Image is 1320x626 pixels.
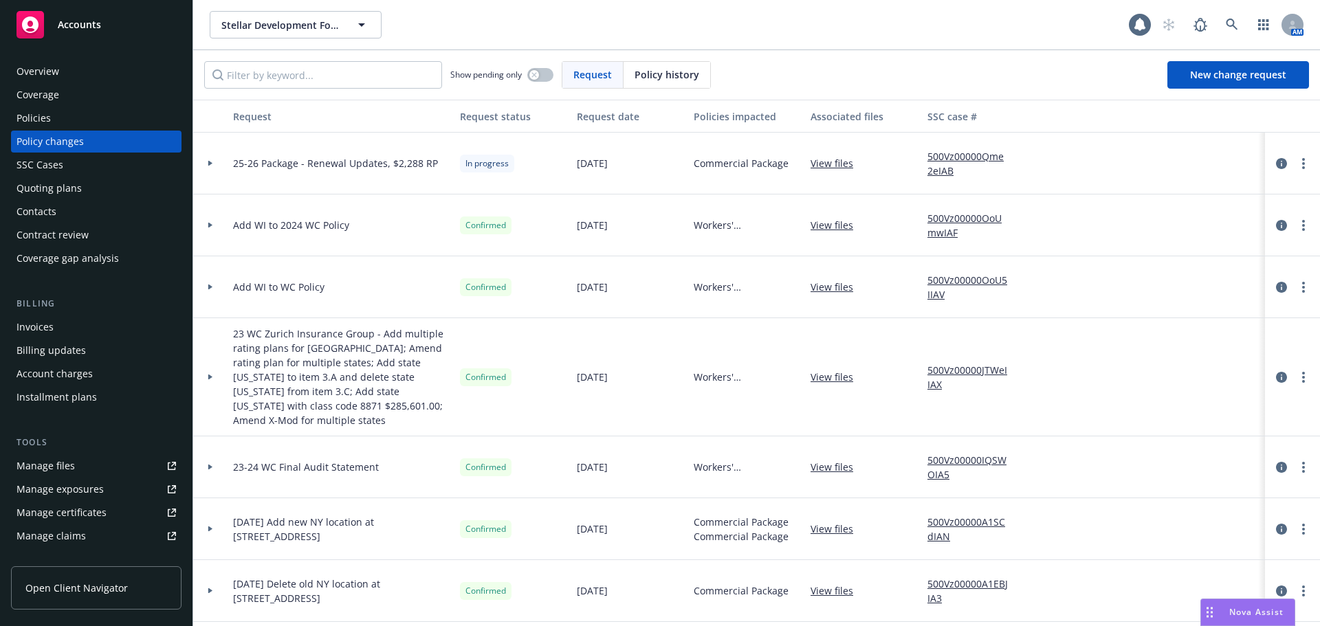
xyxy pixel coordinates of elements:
[1295,459,1312,476] a: more
[577,583,608,598] span: [DATE]
[450,69,522,80] span: Show pending only
[927,149,1020,178] a: 500Vz00000Qme2eIAB
[694,583,789,598] span: Commercial Package
[233,460,379,474] span: 23-24 WC Final Audit Statement
[11,455,181,477] a: Manage files
[221,18,340,32] span: Stellar Development Foundation
[210,11,382,38] button: Stellar Development Foundation
[688,100,805,133] button: Policies impacted
[811,460,864,474] a: View files
[11,224,181,246] a: Contract review
[16,386,97,408] div: Installment plans
[11,247,181,269] a: Coverage gap analysis
[1273,279,1290,295] a: circleInformation
[193,498,228,560] div: Toggle Row Expanded
[11,436,181,449] div: Tools
[16,316,54,338] div: Invoices
[11,297,181,311] div: Billing
[16,548,81,570] div: Manage BORs
[204,61,442,89] input: Filter by keyword...
[927,515,1020,544] a: 500Vz00000A1SCdIAN
[233,577,449,605] span: [DATE] Delete old NY location at [STREET_ADDRESS]
[465,585,506,597] span: Confirmed
[805,100,922,133] button: Associated files
[465,523,506,535] span: Confirmed
[811,370,864,384] a: View files
[694,529,789,544] span: Commercial Package
[233,515,449,544] span: [DATE] Add new NY location at [STREET_ADDRESS]
[1273,521,1290,537] a: circleInformation
[233,326,449,427] span: 23 WC Zurich Insurance Group - Add multiple rating plans for [GEOGRAPHIC_DATA]; Amend rating plan...
[16,247,119,269] div: Coverage gap analysis
[635,67,699,82] span: Policy history
[193,318,228,436] div: Toggle Row Expanded
[927,363,1020,392] a: 500Vz00000JTWeIIAX
[16,131,84,153] div: Policy changes
[1273,155,1290,172] a: circleInformation
[577,370,608,384] span: [DATE]
[16,201,56,223] div: Contacts
[233,280,324,294] span: Add WI to WC Policy
[233,109,449,124] div: Request
[460,109,566,124] div: Request status
[11,201,181,223] a: Contacts
[11,84,181,106] a: Coverage
[1295,155,1312,172] a: more
[1200,599,1295,626] button: Nova Assist
[465,281,506,293] span: Confirmed
[811,280,864,294] a: View files
[1295,279,1312,295] a: more
[16,107,51,129] div: Policies
[233,218,349,232] span: Add WI to 2024 WC Policy
[193,560,228,622] div: Toggle Row Expanded
[811,109,916,124] div: Associated files
[1295,217,1312,234] a: more
[571,100,688,133] button: Request date
[465,219,506,232] span: Confirmed
[1155,11,1182,38] a: Start snowing
[465,157,509,170] span: In progress
[1273,583,1290,599] a: circleInformation
[1273,459,1290,476] a: circleInformation
[927,577,1020,605] a: 500Vz00000A1EBJIA3
[465,371,506,383] span: Confirmed
[25,581,128,595] span: Open Client Navigator
[1295,521,1312,537] a: more
[16,154,63,176] div: SSC Cases
[11,316,181,338] a: Invoices
[694,218,800,232] span: Workers' Compensation
[16,224,89,246] div: Contract review
[922,100,1025,133] button: SSC case #
[16,177,82,199] div: Quoting plans
[694,460,800,474] span: Workers' Compensation
[11,502,181,524] a: Manage certificates
[11,386,181,408] a: Installment plans
[694,370,800,384] span: Workers' Compensation
[11,548,181,570] a: Manage BORs
[1250,11,1277,38] a: Switch app
[16,84,59,106] div: Coverage
[1295,583,1312,599] a: more
[577,156,608,170] span: [DATE]
[11,107,181,129] a: Policies
[11,525,181,547] a: Manage claims
[573,67,612,82] span: Request
[228,100,454,133] button: Request
[16,455,75,477] div: Manage files
[193,133,228,194] div: Toggle Row Expanded
[16,363,93,385] div: Account charges
[11,339,181,361] a: Billing updates
[1273,369,1290,385] a: circleInformation
[1167,61,1309,89] a: New change request
[11,131,181,153] a: Policy changes
[811,522,864,536] a: View files
[1218,11,1246,38] a: Search
[811,218,864,232] a: View files
[927,273,1020,302] a: 500Vz00000OoU5IIAV
[11,478,181,500] span: Manage exposures
[11,154,181,176] a: SSC Cases
[577,460,608,474] span: [DATE]
[16,502,107,524] div: Manage certificates
[16,478,104,500] div: Manage exposures
[11,60,181,82] a: Overview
